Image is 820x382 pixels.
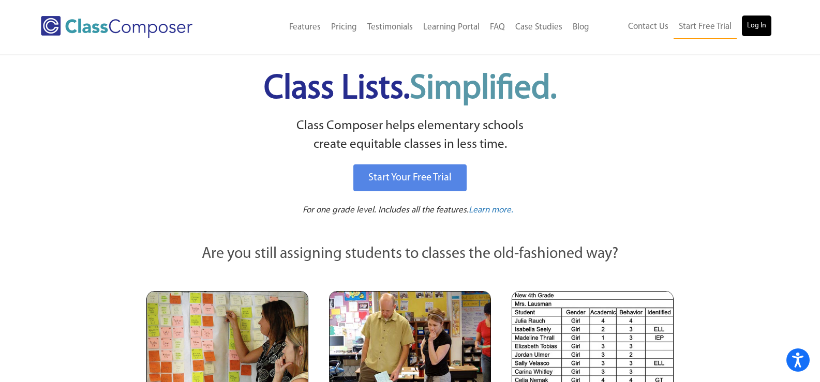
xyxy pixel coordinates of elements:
a: Start Your Free Trial [353,164,467,191]
a: Contact Us [623,16,674,38]
img: Class Composer [41,16,192,38]
a: FAQ [485,16,510,39]
span: For one grade level. Includes all the features. [303,206,469,215]
a: Learn more. [469,204,513,217]
a: Learning Portal [418,16,485,39]
a: Features [284,16,326,39]
span: Learn more. [469,206,513,215]
nav: Header Menu [233,16,594,39]
a: Case Studies [510,16,568,39]
a: Log In [742,16,771,36]
span: Class Lists. [264,72,557,106]
nav: Header Menu [594,16,771,39]
a: Testimonials [362,16,418,39]
a: Start Free Trial [674,16,737,39]
p: Are you still assigning students to classes the old-fashioned way? [146,243,674,266]
span: Start Your Free Trial [368,173,452,183]
a: Pricing [326,16,362,39]
p: Class Composer helps elementary schools create equitable classes in less time. [145,117,676,155]
span: Simplified. [410,72,557,106]
a: Blog [568,16,594,39]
